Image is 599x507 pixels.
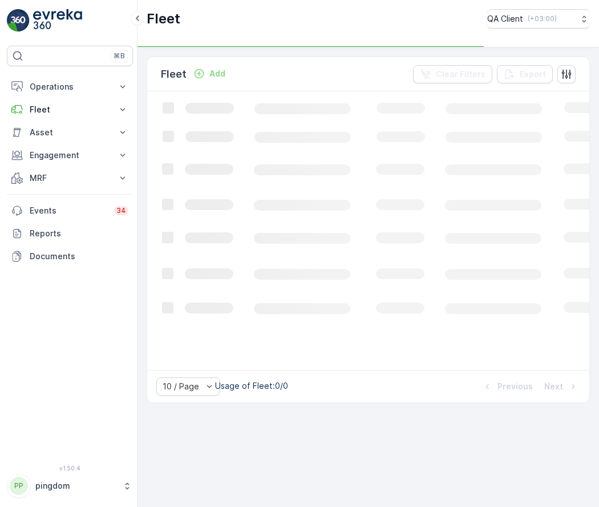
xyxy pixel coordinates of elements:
[413,65,492,83] button: Clear Filters
[116,206,126,215] p: 34
[7,144,133,167] button: Engagement
[7,222,133,245] a: Reports
[543,380,580,393] button: Next
[10,477,28,495] div: PP
[189,67,230,81] button: Add
[30,150,110,161] p: Engagement
[161,66,187,82] p: Fleet
[209,68,225,79] p: Add
[436,69,485,80] p: Clear Filters
[7,75,133,98] button: Operations
[30,205,107,216] p: Events
[114,51,125,61] p: ⌘B
[7,121,133,144] button: Asset
[497,65,553,83] button: Export
[30,81,110,92] p: Operations
[33,9,82,32] img: logo_light-DOdMpM7g.png
[7,9,30,32] img: logo
[147,10,180,28] p: Fleet
[520,69,546,80] p: Export
[7,245,133,268] a: Documents
[7,98,133,121] button: Fleet
[215,380,288,392] p: Usage of Fleet : 0/0
[30,172,110,184] p: MRF
[30,228,128,239] p: Reports
[7,465,133,472] span: v 1.50.4
[480,380,534,393] button: Previous
[35,480,117,492] p: pingdom
[30,127,110,138] p: Asset
[544,381,563,392] p: Next
[7,199,133,222] a: Events34
[30,251,128,262] p: Documents
[528,14,557,23] p: ( +03:00 )
[7,474,133,498] button: PPpingdom
[497,381,533,392] p: Previous
[487,13,523,25] p: QA Client
[7,167,133,190] button: MRF
[487,9,590,29] button: QA Client(+03:00)
[30,104,110,115] p: Fleet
